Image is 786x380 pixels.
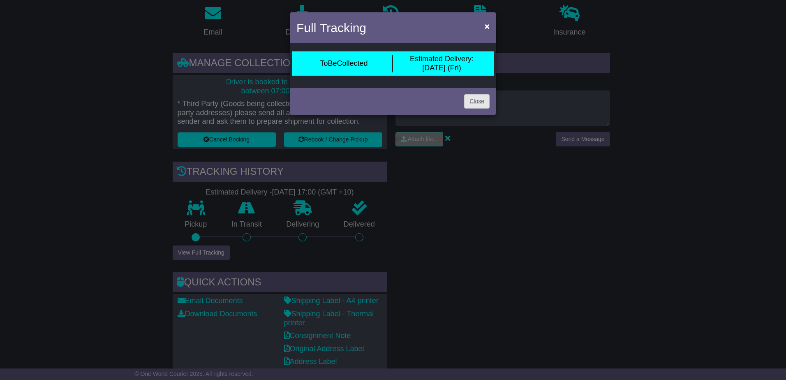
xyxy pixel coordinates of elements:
a: Close [464,94,490,109]
button: Close [481,18,494,35]
div: ToBeCollected [320,59,368,68]
h4: Full Tracking [296,19,366,37]
span: Estimated Delivery: [410,55,474,63]
span: × [485,21,490,31]
div: [DATE] (Fri) [410,55,474,72]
